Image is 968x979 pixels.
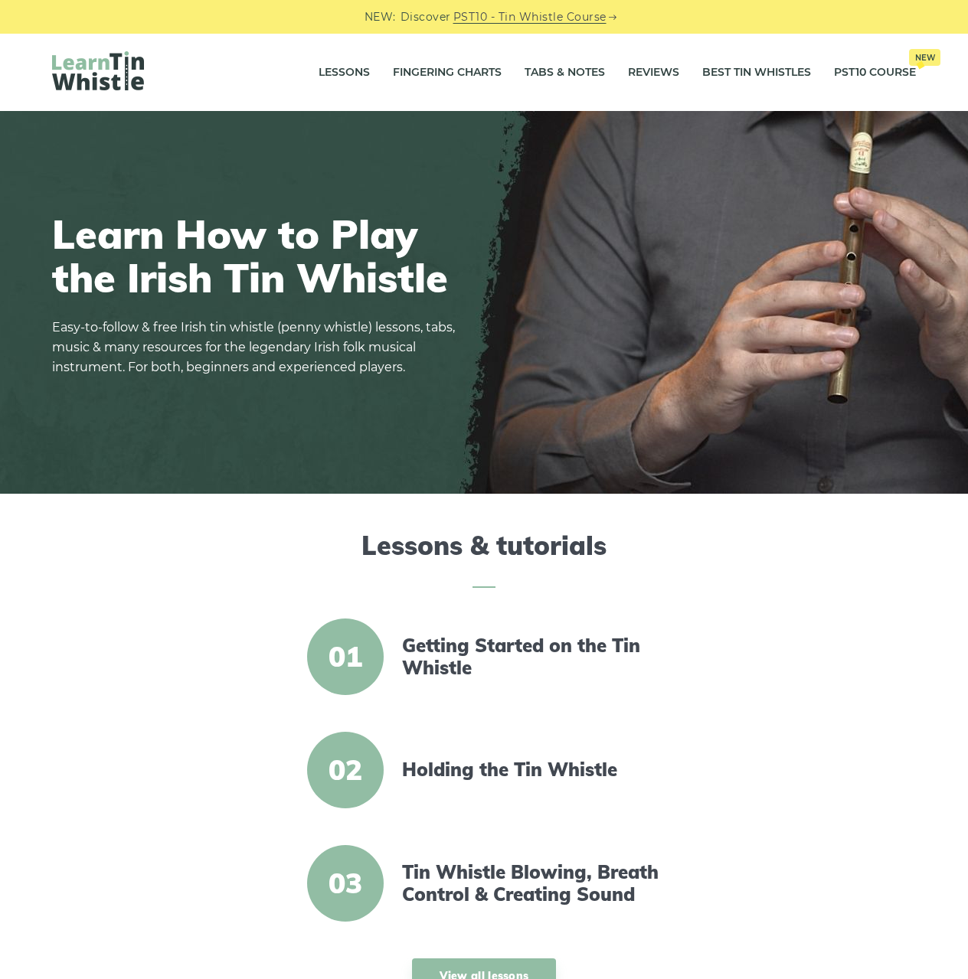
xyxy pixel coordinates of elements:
[319,54,370,92] a: Lessons
[402,635,665,679] a: Getting Started on the Tin Whistle
[52,318,466,377] p: Easy-to-follow & free Irish tin whistle (penny whistle) lessons, tabs, music & many resources for...
[402,759,665,781] a: Holding the Tin Whistle
[52,51,144,90] img: LearnTinWhistle.com
[909,49,940,66] span: New
[834,54,916,92] a: PST10 CourseNew
[525,54,605,92] a: Tabs & Notes
[307,618,384,695] span: 01
[52,530,916,588] h2: Lessons & tutorials
[307,845,384,922] span: 03
[628,54,679,92] a: Reviews
[307,732,384,808] span: 02
[393,54,502,92] a: Fingering Charts
[402,861,665,906] a: Tin Whistle Blowing, Breath Control & Creating Sound
[52,212,466,299] h1: Learn How to Play the Irish Tin Whistle
[702,54,811,92] a: Best Tin Whistles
